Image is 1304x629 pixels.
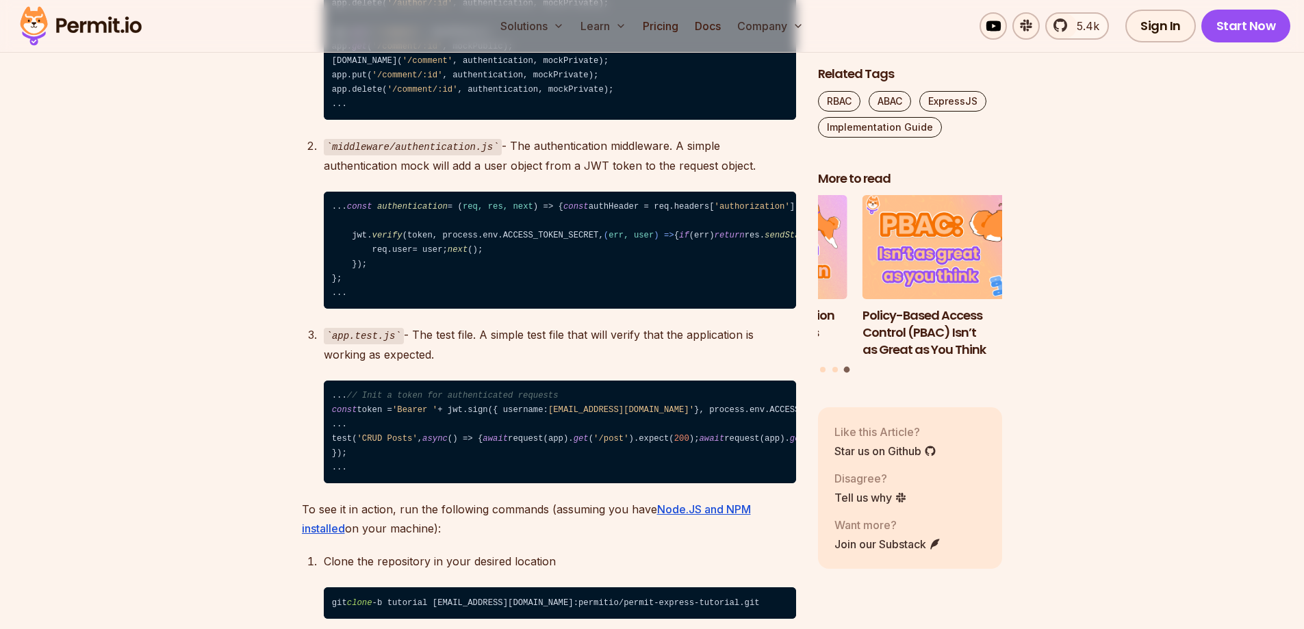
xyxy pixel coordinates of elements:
[604,231,674,240] span: ( ) =>
[372,231,402,240] span: verify
[563,202,589,211] span: const
[679,231,689,240] span: if
[732,12,809,40] button: Company
[862,196,1047,359] a: Policy-Based Access Control (PBAC) Isn’t as Great as You ThinkPolicy-Based Access Control (PBAC) ...
[663,307,847,342] h3: Implementing Authentication and Authorization in Next.js
[818,91,860,112] a: RBAC
[1125,10,1196,42] a: Sign In
[1069,18,1099,34] span: 5.4k
[347,202,372,211] span: const
[609,231,654,240] span: err, user
[715,202,790,211] span: 'authorization'
[674,202,709,211] span: headers
[14,3,148,49] img: Permit logo
[332,405,357,415] span: const
[1045,12,1109,40] a: 5.4k
[392,245,412,255] span: user
[495,12,570,40] button: Solutions
[663,196,847,359] li: 2 of 3
[818,66,1003,83] h2: Related Tags
[574,434,589,444] span: get
[548,405,694,415] span: [EMAIL_ADDRESS][DOMAIN_NAME]'
[689,12,726,40] a: Docs
[463,202,533,211] span: req, res, next
[448,245,468,255] span: next
[324,552,796,571] p: Clone the repository in your desired location
[834,443,936,459] a: Star us on Github
[347,598,372,608] span: clone
[834,489,907,506] a: Tell us why
[700,434,725,444] span: await
[347,391,559,400] span: // Init a token for authenticated requests
[820,367,826,372] button: Go to slide 1
[422,434,448,444] span: async
[715,231,745,240] span: return
[324,192,796,309] code: ... = ( ) => { authHeader = req. [ ]; token = authHeader && authHeader. ( )[ ]; (token == ) res. ...
[844,367,850,373] button: Go to slide 3
[402,56,453,66] span: '/comment'
[387,85,458,94] span: '/comment/:id'
[834,517,941,533] p: Want more?
[593,434,628,444] span: '/post'
[637,12,684,40] a: Pricing
[392,405,437,415] span: 'Bearer '
[483,434,508,444] span: await
[862,307,1047,358] h3: Policy-Based Access Control (PBAC) Isn’t as Great as You Think
[834,424,936,440] p: Like this Article?
[372,70,443,80] span: '/comment/:id'
[575,12,632,40] button: Learn
[324,587,796,619] code: git -b tutorial [EMAIL_ADDRESS][DOMAIN_NAME]:permitio/permit-express-tutorial.git
[663,196,847,300] img: Implementing Authentication and Authorization in Next.js
[790,434,805,444] span: get
[324,139,502,155] code: middleware/authentication.js
[834,536,941,552] a: Join our Substack
[324,325,796,364] p: - The test file. A simple test file that will verify that the application is working as expected.
[919,91,986,112] a: ExpressJS
[832,367,838,372] button: Go to slide 2
[869,91,911,112] a: ABAC
[302,500,796,538] p: To see it in action, run the following commands (assuming you have on your machine):
[674,434,689,444] span: 200
[357,434,418,444] span: 'CRUD Posts'
[862,196,1047,300] img: Policy-Based Access Control (PBAC) Isn’t as Great as You Think
[862,196,1047,359] li: 3 of 3
[324,136,796,175] p: - The authentication middleware. A simple authentication mock will add a user object from a JWT t...
[377,202,448,211] span: authentication
[818,196,1003,375] div: Posts
[765,231,815,240] span: sendStatus
[834,470,907,487] p: Disagree?
[324,381,796,484] code: ... token = + jwt.sign({ username: }, process.env.ACCESS_TOKEN_SECRET, { expiresIn: }); ... test(...
[818,170,1003,188] h2: More to read
[324,328,404,344] code: app.test.js
[503,231,599,240] span: ACCESS_TOKEN_SECRET
[483,231,498,240] span: env
[1201,10,1291,42] a: Start Now
[818,117,942,138] a: Implementation Guide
